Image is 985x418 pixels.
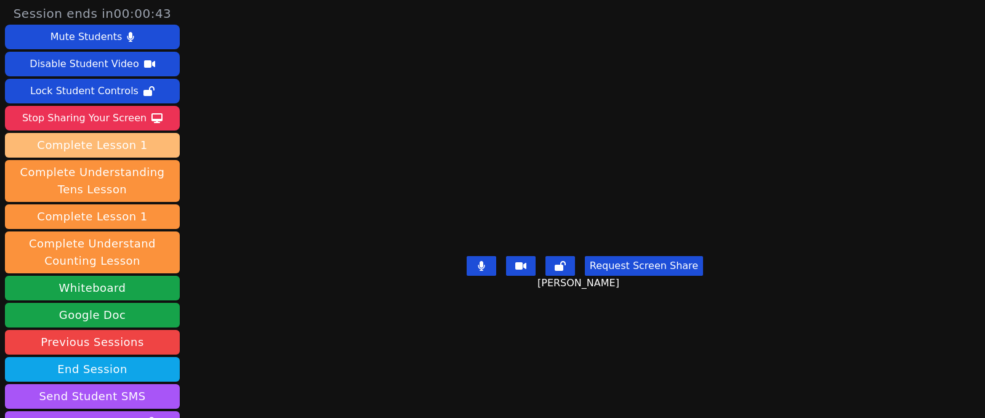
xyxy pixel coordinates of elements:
div: Lock Student Controls [30,81,139,101]
button: Whiteboard [5,276,180,300]
span: Session ends in [14,5,172,22]
button: Request Screen Share [585,256,703,276]
button: Complete Lesson 1 [5,133,180,158]
button: Stop Sharing Your Screen [5,106,180,131]
button: Complete Understanding Tens Lesson [5,160,180,202]
button: Send Student SMS [5,384,180,409]
span: [PERSON_NAME] [537,276,622,291]
button: Disable Student Video [5,52,180,76]
div: Mute Students [50,27,122,47]
div: Stop Sharing Your Screen [22,108,147,128]
div: Disable Student Video [30,54,139,74]
button: Lock Student Controls [5,79,180,103]
time: 00:00:43 [114,6,172,21]
a: Google Doc [5,303,180,328]
button: Complete Lesson 1 [5,204,180,229]
button: Mute Students [5,25,180,49]
a: Previous Sessions [5,330,180,355]
button: Complete Understand Counting Lesson [5,231,180,273]
button: End Session [5,357,180,382]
